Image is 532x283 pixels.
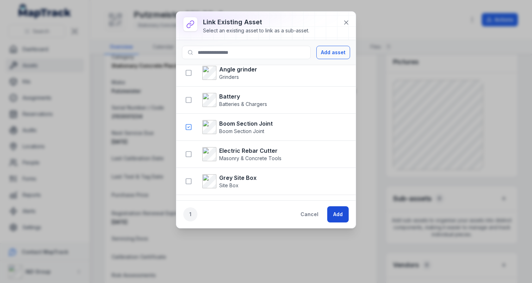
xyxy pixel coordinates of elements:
div: 1 [183,207,197,221]
span: Masonry & Concrete Tools [219,155,281,161]
strong: Grey Site Box [219,174,256,182]
strong: Electric Rebar Cutter [219,146,281,155]
h3: Link existing asset [203,17,309,27]
span: Site Box [219,182,239,188]
strong: Angle grinder [219,65,257,74]
span: Boom Section Joint [219,128,264,134]
strong: Boom Section Joint [219,119,273,128]
button: Add asset [316,46,350,59]
div: Select an existing asset to link as a sub-asset. [203,27,309,34]
span: Batteries & Chargers [219,101,267,107]
strong: Battery [219,92,267,101]
button: Cancel [294,206,324,222]
button: Add [327,206,349,222]
span: Grinders [219,74,239,80]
